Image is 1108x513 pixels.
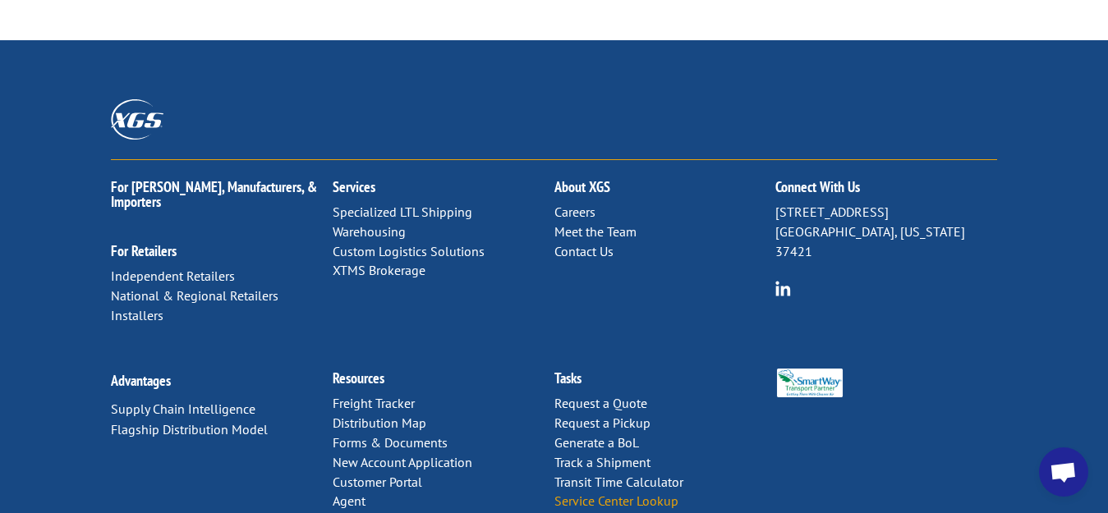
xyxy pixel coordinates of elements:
[333,369,384,387] a: Resources
[111,401,255,417] a: Supply Chain Intelligence
[554,177,610,196] a: About XGS
[554,223,637,240] a: Meet the Team
[775,203,997,261] p: [STREET_ADDRESS] [GEOGRAPHIC_DATA], [US_STATE] 37421
[333,395,415,411] a: Freight Tracker
[440,162,451,172] input: Contact by Email
[111,241,177,260] a: For Retailers
[111,307,163,323] a: Installers
[554,243,614,259] a: Contact Us
[455,163,536,175] span: Contact by Email
[333,492,366,509] a: Agent
[554,434,639,451] a: Generate a BoL
[333,204,472,220] a: Specialized LTL Shipping
[440,184,451,195] input: Contact by Phone
[333,434,448,451] a: Forms & Documents
[111,371,171,390] a: Advantages
[775,180,997,203] h2: Connect With Us
[333,177,375,196] a: Services
[333,243,485,259] a: Custom Logistics Solutions
[554,204,595,220] a: Careers
[775,369,844,396] img: Smartway_Logo
[333,262,425,278] a: XTMS Brokerage
[1039,447,1088,497] div: Open chat
[111,177,317,211] a: For [PERSON_NAME], Manufacturers, & Importers
[554,371,776,394] h2: Tasks
[554,415,651,431] a: Request a Pickup
[554,492,678,509] a: Service Center Lookup
[111,99,163,140] img: XGS_Logos_ALL_2024_All_White
[554,474,683,490] a: Transit Time Calculator
[436,2,486,14] span: Last name
[111,421,268,437] a: Flagship Distribution Model
[333,474,422,490] a: Customer Portal
[775,281,791,296] img: group-6
[333,415,426,431] a: Distribution Map
[333,454,472,470] a: New Account Application
[554,454,651,470] a: Track a Shipment
[436,69,506,81] span: Phone number
[111,268,235,284] a: Independent Retailers
[111,287,278,304] a: National & Regional Retailers
[333,223,406,240] a: Warehousing
[455,185,540,197] span: Contact by Phone
[436,136,528,149] span: Contact Preference
[554,395,647,411] a: Request a Quote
